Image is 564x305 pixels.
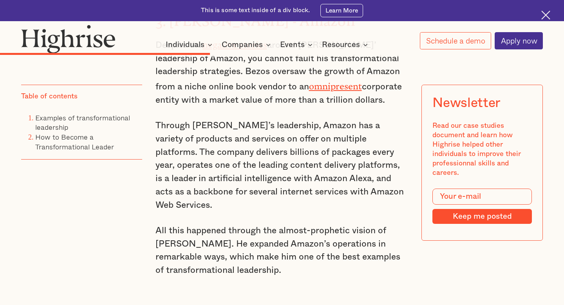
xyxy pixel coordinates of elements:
[35,112,130,133] a: Examples of transformational leadership
[322,40,360,49] div: Resources
[155,224,409,277] p: All this happened through the almost-prophetic vision of [PERSON_NAME]. He expanded Amazon’s oper...
[433,209,532,224] input: Keep me posted
[166,40,204,49] div: Individuals
[322,40,370,49] div: Resources
[309,81,362,87] a: omnipresent
[222,40,263,49] div: Companies
[495,32,543,49] a: Apply now
[433,96,501,111] div: Newsletter
[433,189,532,224] form: Modal Form
[280,40,315,49] div: Events
[541,11,550,20] img: Cross icon
[201,6,310,15] div: This is some text inside of a div block.
[21,25,116,53] img: Highrise logo
[35,131,114,152] a: How to Become a Transformational Leader
[420,32,491,49] a: Schedule a demo
[433,189,532,205] input: Your e-mail
[433,122,532,178] div: Read our case studies document and learn how Highrise helped other individuals to improve their p...
[166,40,215,49] div: Individuals
[155,37,409,107] p: Despite the around [PERSON_NAME]’ leadership of Amazon, you cannot fault his transformational lea...
[222,40,273,49] div: Companies
[280,40,305,49] div: Events
[21,92,78,102] div: Table of contents
[155,119,409,212] p: Through [PERSON_NAME]’s leadership, Amazon has a variety of products and services on offer on mul...
[320,4,363,18] a: Learn More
